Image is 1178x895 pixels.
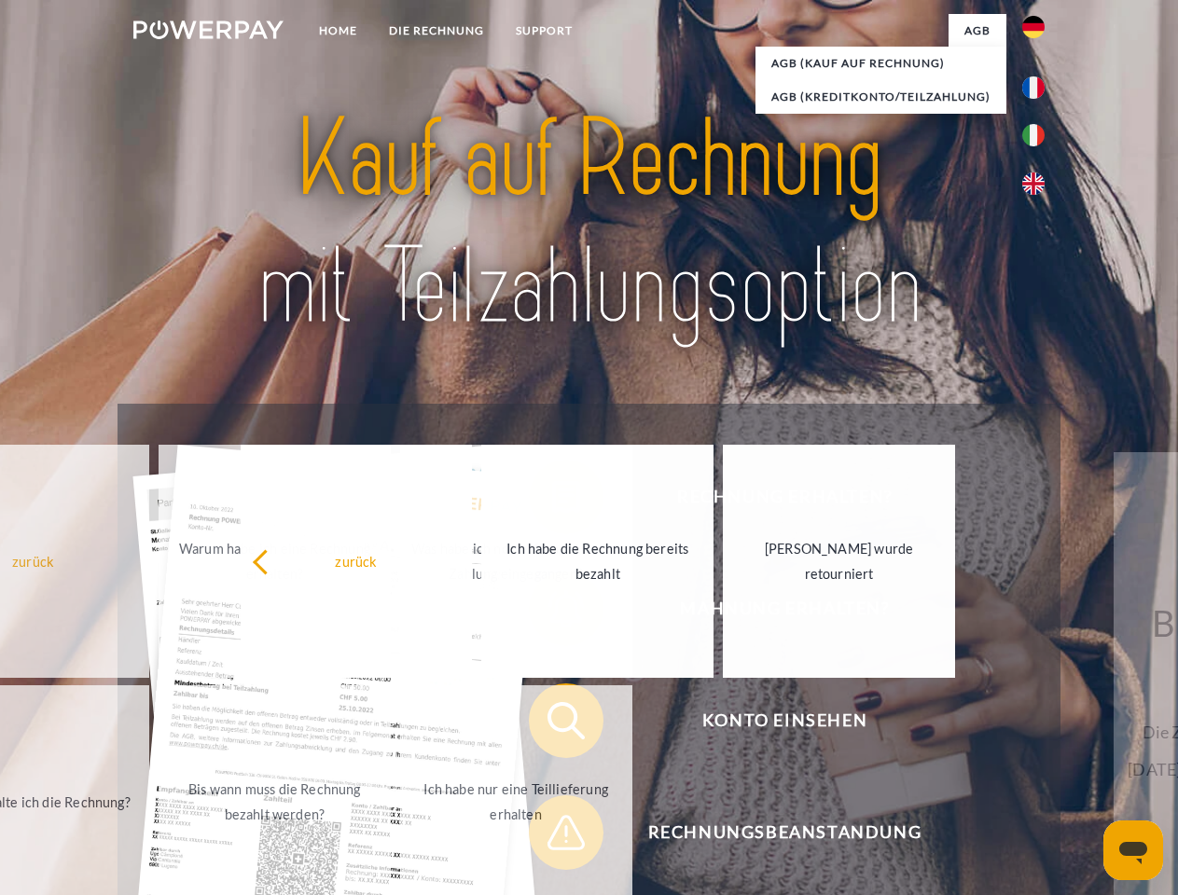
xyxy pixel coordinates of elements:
[949,14,1006,48] a: agb
[529,795,1014,870] button: Rechnungsbeanstandung
[170,777,380,827] div: Bis wann muss die Rechnung bezahlt werden?
[133,21,284,39] img: logo-powerpay-white.svg
[303,14,373,48] a: Home
[1022,76,1045,99] img: fr
[755,47,1006,80] a: AGB (Kauf auf Rechnung)
[411,777,621,827] div: Ich habe nur eine Teillieferung erhalten
[252,548,462,573] div: zurück
[500,14,589,48] a: SUPPORT
[170,536,380,586] div: Warum habe ich eine Rechnung erhalten?
[529,683,1014,758] button: Konto einsehen
[734,536,944,586] div: [PERSON_NAME] wurde retourniert
[1022,16,1045,38] img: de
[373,14,500,48] a: DIE RECHNUNG
[556,795,1013,870] span: Rechnungsbeanstandung
[1103,820,1163,880] iframe: Schaltfläche zum Öffnen des Messaging-Fensters
[755,80,1006,114] a: AGB (Kreditkonto/Teilzahlung)
[178,89,1000,357] img: title-powerpay_de.svg
[1022,172,1045,195] img: en
[492,536,702,586] div: Ich habe die Rechnung bereits bezahlt
[556,683,1013,758] span: Konto einsehen
[1022,124,1045,146] img: it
